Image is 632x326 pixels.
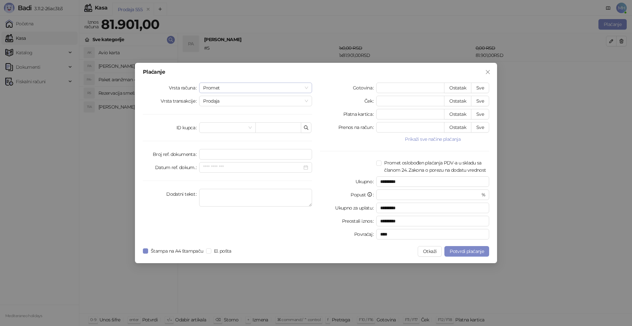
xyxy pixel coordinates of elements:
[199,189,312,207] textarea: Dodatni tekst
[444,96,471,106] button: Ostatak
[354,229,376,239] label: Povraćaj
[155,162,199,173] label: Datum ref. dokum.
[169,83,199,93] label: Vrsta računa
[338,122,377,133] label: Prenos na račun
[199,149,312,160] input: Broj ref. dokumenta
[343,109,376,119] label: Platna kartica
[143,69,489,75] div: Plaćanje
[444,109,471,119] button: Ostatak
[211,247,234,255] span: El. pošta
[483,67,493,77] button: Close
[471,96,489,106] button: Sve
[351,189,376,200] label: Popust
[471,109,489,119] button: Sve
[382,159,489,174] span: Promet oslobođen plaćanja PDV-a u skladu sa članom 24. Zakona o porezu na dodatu vrednost
[471,83,489,93] button: Sve
[203,96,308,106] span: Prodaja
[418,246,442,257] button: Otkaži
[176,122,199,133] label: ID kupca
[335,203,376,213] label: Ukupno za uplatu
[376,135,489,143] button: Prikaži sve načine plaćanja
[203,164,302,171] input: Datum ref. dokum.
[166,189,199,199] label: Dodatni tekst
[364,96,376,106] label: Ček
[353,83,376,93] label: Gotovina
[153,149,199,160] label: Broj ref. dokumenta
[471,122,489,133] button: Sve
[444,246,489,257] button: Potvrdi plaćanje
[450,248,484,254] span: Potvrdi plaćanje
[485,69,490,75] span: close
[203,83,308,93] span: Promet
[342,216,377,226] label: Preostali iznos
[483,69,493,75] span: Zatvori
[444,83,471,93] button: Ostatak
[148,247,206,255] span: Štampa na A4 štampaču
[355,176,377,187] label: Ukupno
[161,96,199,106] label: Vrsta transakcije
[444,122,471,133] button: Ostatak
[380,190,480,200] input: Popust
